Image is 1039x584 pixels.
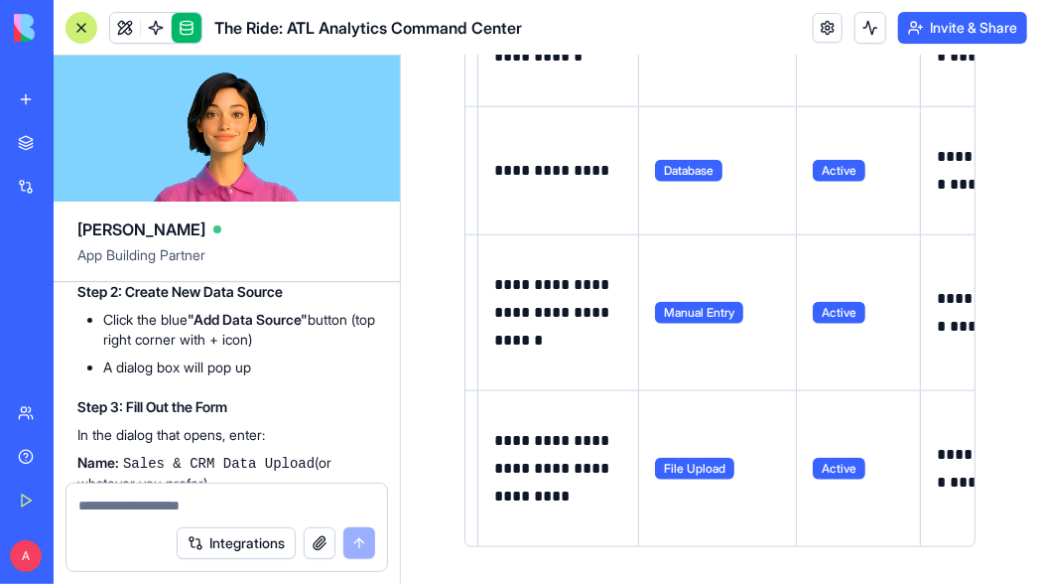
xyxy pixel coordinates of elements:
[813,458,865,480] span: Active
[77,454,119,471] strong: Name:
[77,453,376,494] p: (or whatever you prefer)
[10,540,42,572] span: A
[123,456,315,472] code: Sales & CRM Data Upload
[813,302,865,324] span: Active
[77,245,376,281] span: App Building Partner
[214,16,522,40] span: The Ride: ATL Analytics Command Center
[103,310,376,350] li: Click the blue button (top right corner with + icon)
[188,311,308,328] strong: "Add Data Source"
[813,160,865,182] span: Active
[77,283,283,300] strong: Step 2: Create New Data Source
[177,527,296,559] button: Integrations
[77,425,376,445] p: In the dialog that opens, enter:
[103,358,376,377] li: A dialog box will pop up
[77,218,205,241] span: [PERSON_NAME]
[655,160,722,182] span: Database
[655,302,743,324] span: Manual Entry
[655,458,734,480] span: File Upload
[898,12,1027,44] button: Invite & Share
[77,398,227,415] strong: Step 3: Fill Out the Form
[14,14,137,42] img: logo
